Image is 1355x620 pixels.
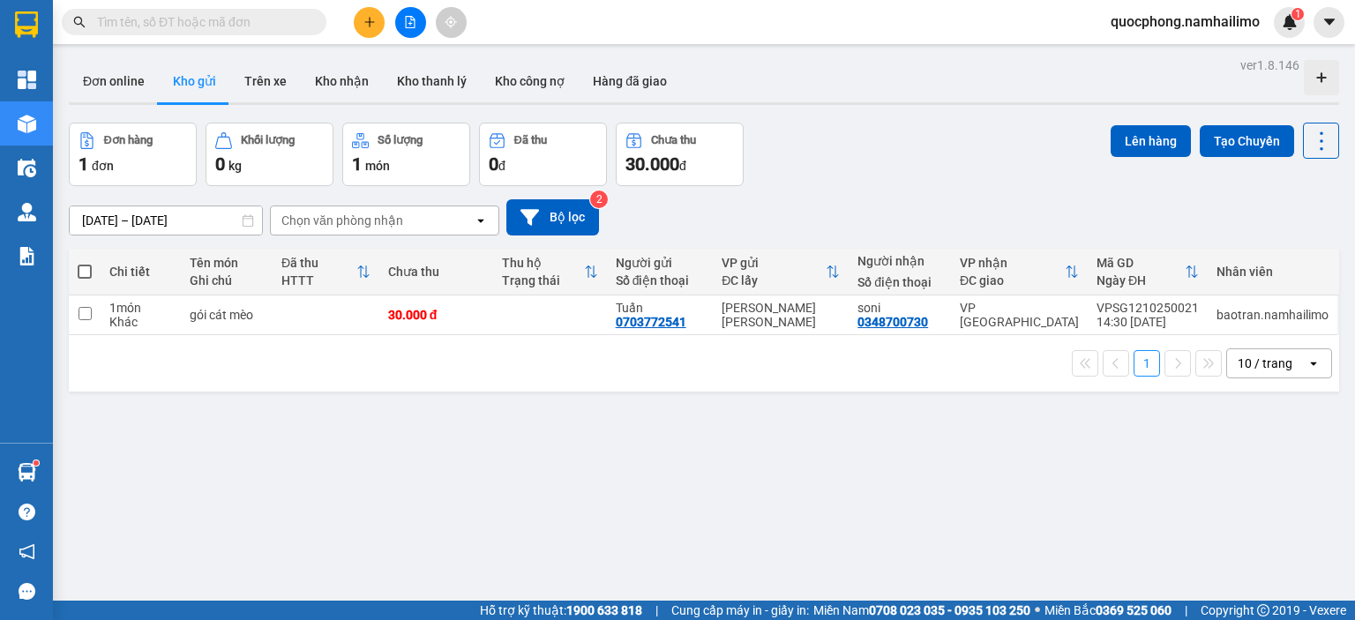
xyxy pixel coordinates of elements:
div: 0348700730 [857,315,928,329]
div: Khác [109,315,172,329]
button: Kho thanh lý [383,60,481,102]
div: Đã thu [514,134,547,146]
img: solution-icon [18,247,36,265]
div: Tuấn [616,301,705,315]
div: Nhân viên [1217,265,1329,279]
button: caret-down [1314,7,1344,38]
div: baotran.namhailimo [1217,308,1329,322]
button: Khối lượng0kg [206,123,333,186]
span: 1 [1294,8,1300,20]
th: Toggle SortBy [273,249,379,295]
input: Select a date range. [70,206,262,235]
div: Số lượng [378,134,423,146]
button: Đơn hàng1đơn [69,123,197,186]
span: đ [679,159,686,173]
input: Tìm tên, số ĐT hoặc mã đơn [97,12,305,32]
th: Toggle SortBy [1088,249,1208,295]
div: Ghi chú [190,273,264,288]
div: 1 món [109,301,172,315]
img: warehouse-icon [18,115,36,133]
div: 14:30 [DATE] [1097,315,1199,329]
div: VPSG1210250021 [1097,301,1199,315]
span: 1 [352,153,362,175]
div: 10 / trang [1238,355,1292,372]
svg: open [474,213,488,228]
span: 1 [79,153,88,175]
svg: open [1306,356,1321,370]
button: Đơn online [69,60,159,102]
span: đơn [92,159,114,173]
div: ĐC lấy [722,273,826,288]
button: Lên hàng [1111,125,1191,157]
img: warehouse-icon [18,159,36,177]
span: | [1185,601,1187,620]
img: warehouse-icon [18,463,36,482]
img: dashboard-icon [18,71,36,89]
span: search [73,16,86,28]
th: Toggle SortBy [493,249,607,295]
button: plus [354,7,385,38]
button: Kho công nợ [481,60,579,102]
div: Trạng thái [502,273,584,288]
button: Chưa thu30.000đ [616,123,744,186]
button: Đã thu0đ [479,123,607,186]
span: caret-down [1321,14,1337,30]
div: Đã thu [281,256,356,270]
div: gói cát mèo [190,308,264,322]
button: Trên xe [230,60,301,102]
div: Khối lượng [241,134,295,146]
div: ver 1.8.146 [1240,56,1299,75]
div: VP [GEOGRAPHIC_DATA] [960,301,1079,329]
div: Thu hộ [502,256,584,270]
span: copyright [1257,604,1269,616]
span: plus [363,16,376,28]
span: question-circle [19,504,35,520]
div: Mã GD [1097,256,1185,270]
div: VP gửi [722,256,826,270]
sup: 1 [34,460,39,466]
div: ĐC giao [960,273,1065,288]
button: Kho gửi [159,60,230,102]
div: Chọn văn phòng nhận [281,212,403,229]
div: Số điện thoại [616,273,705,288]
div: Chi tiết [109,265,172,279]
button: Số lượng1món [342,123,470,186]
div: Số điện thoại [857,275,942,289]
th: Toggle SortBy [951,249,1088,295]
button: Tạo Chuyến [1200,125,1294,157]
div: Người nhận [857,254,942,268]
div: 0703772541 [616,315,686,329]
sup: 1 [1291,8,1304,20]
span: | [655,601,658,620]
span: quocphong.namhailimo [1097,11,1274,33]
span: 0 [215,153,225,175]
div: Đơn hàng [104,134,153,146]
button: 1 [1134,350,1160,377]
div: Tên món [190,256,264,270]
img: icon-new-feature [1282,14,1298,30]
span: aim [445,16,457,28]
span: message [19,583,35,600]
button: Bộ lọc [506,199,599,235]
sup: 2 [590,190,608,208]
button: file-add [395,7,426,38]
span: kg [228,159,242,173]
strong: 0708 023 035 - 0935 103 250 [869,603,1030,617]
span: Cung cấp máy in - giấy in: [671,601,809,620]
img: logo-vxr [15,11,38,38]
th: Toggle SortBy [713,249,849,295]
img: warehouse-icon [18,203,36,221]
div: [PERSON_NAME] [PERSON_NAME] [722,301,840,329]
button: Hàng đã giao [579,60,681,102]
div: Chưa thu [388,265,484,279]
span: Miền Bắc [1044,601,1172,620]
div: Người gửi [616,256,705,270]
span: 30.000 [625,153,679,175]
div: 30.000 đ [388,308,484,322]
strong: 1900 633 818 [566,603,642,617]
span: Hỗ trợ kỹ thuật: [480,601,642,620]
button: Kho nhận [301,60,383,102]
span: đ [498,159,505,173]
div: VP nhận [960,256,1065,270]
div: Chưa thu [651,134,696,146]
